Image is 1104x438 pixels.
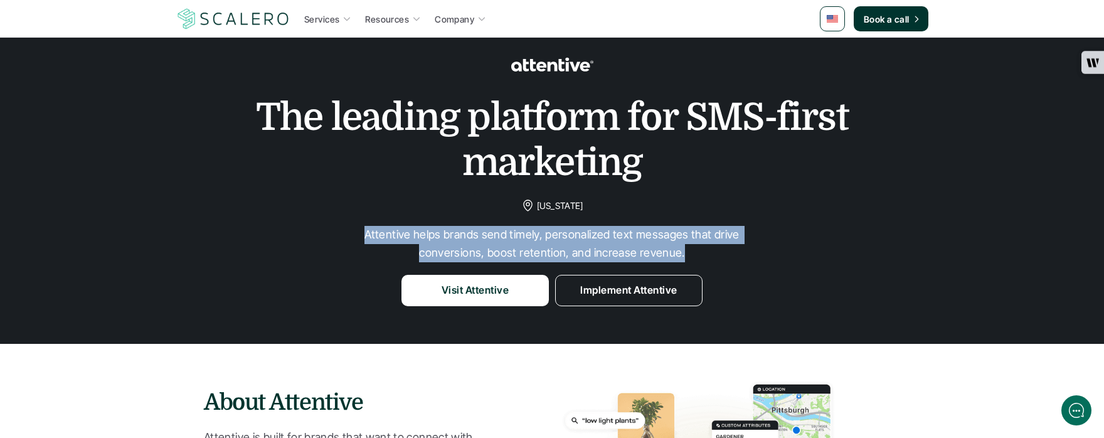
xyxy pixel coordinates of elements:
[580,282,677,299] p: Implement Attentive
[204,387,552,419] h3: About Attentive
[19,61,232,81] h1: Hi! Welcome to [GEOGRAPHIC_DATA].
[854,6,928,31] a: Book a call
[365,13,409,26] p: Resources
[442,282,509,299] p: Visit Attentive
[105,357,159,365] span: We run on Gist
[238,95,866,185] h1: The leading platform for SMS-first marketing
[435,13,474,26] p: Company
[555,275,703,306] a: Implement Attentive
[537,198,583,213] p: [US_STATE]
[864,13,910,26] p: Book a call
[19,166,231,191] button: New conversation
[176,8,291,30] a: Scalero company logotype
[401,275,549,306] a: Visit Attentive
[81,174,151,184] span: New conversation
[19,83,232,144] h2: Let us know if we can help with lifecycle marketing.
[176,7,291,31] img: Scalero company logotype
[1061,395,1091,425] iframe: gist-messenger-bubble-iframe
[364,226,740,262] p: Attentive helps brands send timely, personalized text messages that drive conversions, boost rete...
[304,13,339,26] p: Services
